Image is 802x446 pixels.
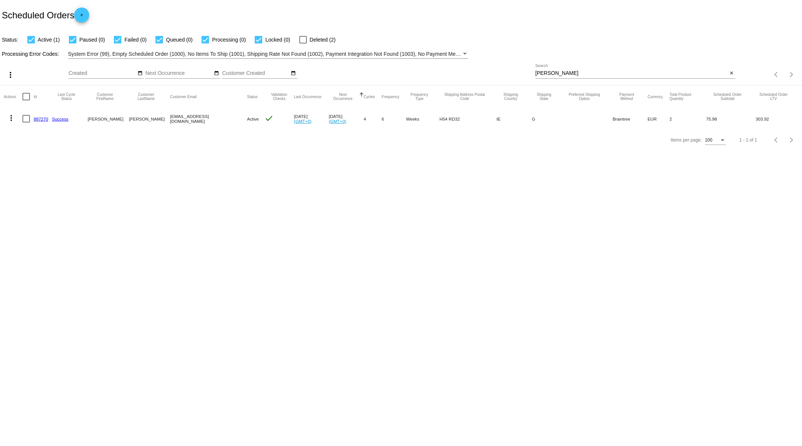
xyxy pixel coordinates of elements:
button: Change sorting for Id [34,94,37,99]
button: Change sorting for CustomerFirstName [88,92,122,101]
button: Change sorting for Cycles [364,94,375,99]
button: Change sorting for LifetimeValue [756,92,791,101]
button: Change sorting for CustomerEmail [170,94,197,99]
button: Next page [784,133,799,148]
mat-cell: 2 [669,108,706,130]
button: Change sorting for ShippingState [532,92,556,101]
input: Next Occurrence [145,70,213,76]
mat-cell: G [532,108,563,130]
a: 887270 [34,116,48,121]
mat-cell: Weeks [406,108,439,130]
mat-cell: 303.92 [756,108,798,130]
button: Previous page [769,67,784,82]
input: Created [69,70,136,76]
button: Previous page [769,133,784,148]
span: Processing (0) [212,35,246,44]
button: Clear [727,70,735,78]
mat-header-cell: Validation Checks [264,85,294,108]
input: Customer Created [222,70,290,76]
mat-cell: [DATE] [294,108,329,130]
span: Locked (0) [265,35,290,44]
mat-icon: more_vert [6,70,15,79]
mat-cell: EUR [648,108,670,130]
span: Paused (0) [79,35,105,44]
a: (GMT+0) [294,119,312,124]
mat-icon: date_range [214,70,219,76]
button: Change sorting for CurrencyIso [648,94,663,99]
span: Deleted (2) [310,35,336,44]
mat-icon: check [264,114,273,123]
button: Change sorting for LastProcessingCycleId [52,92,81,101]
a: Success [52,116,69,121]
button: Change sorting for PreferredShippingOption [563,92,606,101]
button: Change sorting for FrequencyType [406,92,433,101]
mat-icon: date_range [291,70,296,76]
mat-cell: 4 [364,108,382,130]
mat-icon: date_range [137,70,143,76]
a: (GMT+0) [329,119,346,124]
mat-cell: [EMAIL_ADDRESS][DOMAIN_NAME] [170,108,247,130]
mat-cell: [PERSON_NAME] [129,108,170,130]
h2: Scheduled Orders [2,7,89,22]
span: 100 [705,137,712,143]
span: Active [247,116,259,121]
button: Change sorting for NextOccurrenceUtc [329,92,357,101]
button: Change sorting for Frequency [382,94,399,99]
div: 1 - 1 of 1 [739,137,757,143]
mat-select: Filter by Processing Error Codes [68,49,468,59]
span: Queued (0) [166,35,193,44]
div: Items per page: [671,137,702,143]
button: Change sorting for ShippingPostcode [439,92,490,101]
mat-header-cell: Total Product Quantity [669,85,706,108]
mat-select: Items per page: [705,138,726,143]
span: Failed (0) [124,35,146,44]
mat-icon: more_vert [7,113,16,122]
button: Change sorting for Status [247,94,257,99]
mat-cell: [DATE] [329,108,364,130]
mat-cell: 6 [382,108,406,130]
mat-cell: IE [496,108,532,130]
input: Search [535,70,727,76]
mat-cell: 75.98 [706,108,756,130]
button: Change sorting for LastOccurrenceUtc [294,94,321,99]
mat-header-cell: Actions [4,85,22,108]
span: Processing Error Codes: [2,51,59,57]
mat-icon: add [77,12,86,21]
mat-icon: close [729,70,734,76]
button: Next page [784,67,799,82]
span: Status: [2,37,18,43]
button: Change sorting for CustomerLastName [129,92,163,101]
span: Active (1) [38,35,60,44]
mat-cell: Braintree [612,108,647,130]
mat-cell: H54 RD32 [439,108,496,130]
button: Change sorting for Subtotal [706,92,749,101]
mat-cell: [PERSON_NAME] [88,108,129,130]
button: Change sorting for ShippingCountry [496,92,525,101]
button: Change sorting for PaymentMethod.Type [612,92,641,101]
